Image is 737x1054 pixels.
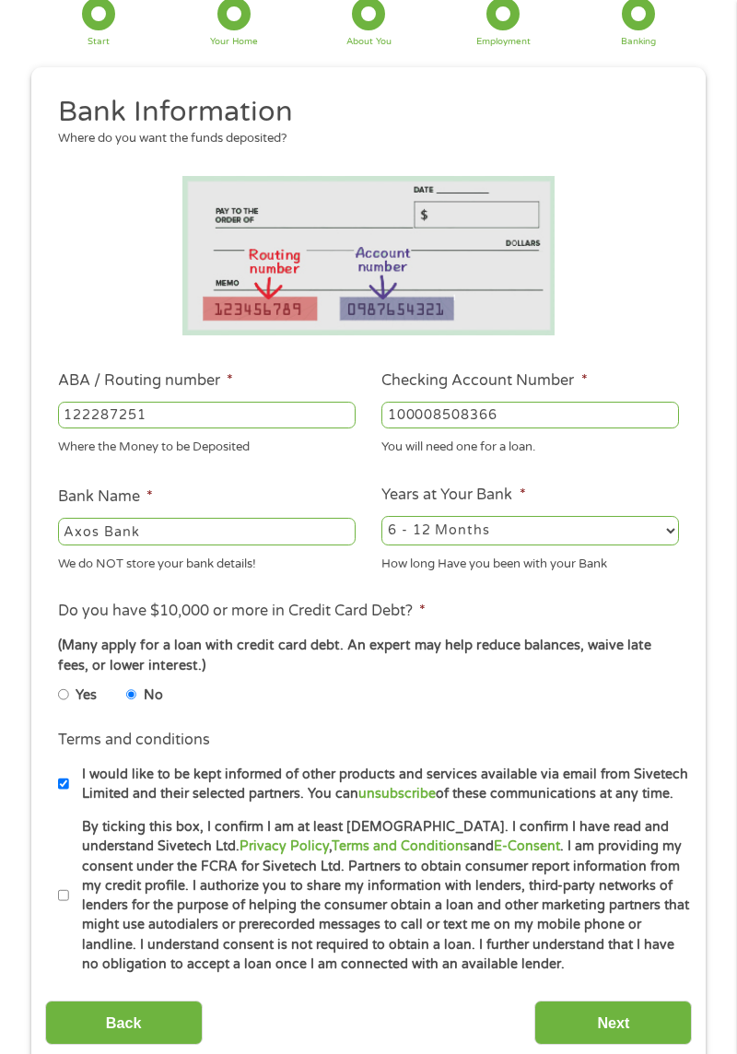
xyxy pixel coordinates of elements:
div: (Many apply for a loan with credit card debt. An expert may help reduce balances, waive late fees... [58,636,679,675]
div: We do NOT store your bank details! [58,549,356,574]
label: By ticking this box, I confirm I am at least [DEMOGRAPHIC_DATA]. I confirm I have read and unders... [69,817,691,974]
label: Do you have $10,000 or more in Credit Card Debt? [58,602,426,621]
h2: Bank Information [58,94,666,131]
div: Where the Money to be Deposited [58,432,356,457]
div: About You [346,38,392,47]
div: Start [88,38,110,47]
div: Banking [621,38,656,47]
label: I would like to be kept informed of other products and services available via email from Sivetech... [69,765,691,804]
label: Terms and conditions [58,731,210,750]
label: Bank Name [58,487,153,507]
a: E-Consent [494,838,560,854]
div: Your Home [210,38,258,47]
label: ABA / Routing number [58,371,233,391]
a: Privacy Policy [240,838,329,854]
label: Yes [76,685,97,706]
img: Routing number location [182,176,555,335]
input: 345634636 [381,402,679,429]
div: Employment [476,38,531,47]
div: Where do you want the funds deposited? [58,130,666,148]
a: unsubscribe [358,786,436,802]
a: Terms and Conditions [332,838,470,854]
input: 263177916 [58,402,356,429]
input: Back [45,1001,203,1046]
label: Checking Account Number [381,371,587,391]
label: No [144,685,163,706]
div: How long Have you been with your Bank [381,549,679,574]
div: You will need one for a loan. [381,432,679,457]
label: Years at Your Bank [381,486,525,505]
input: Next [534,1001,692,1046]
